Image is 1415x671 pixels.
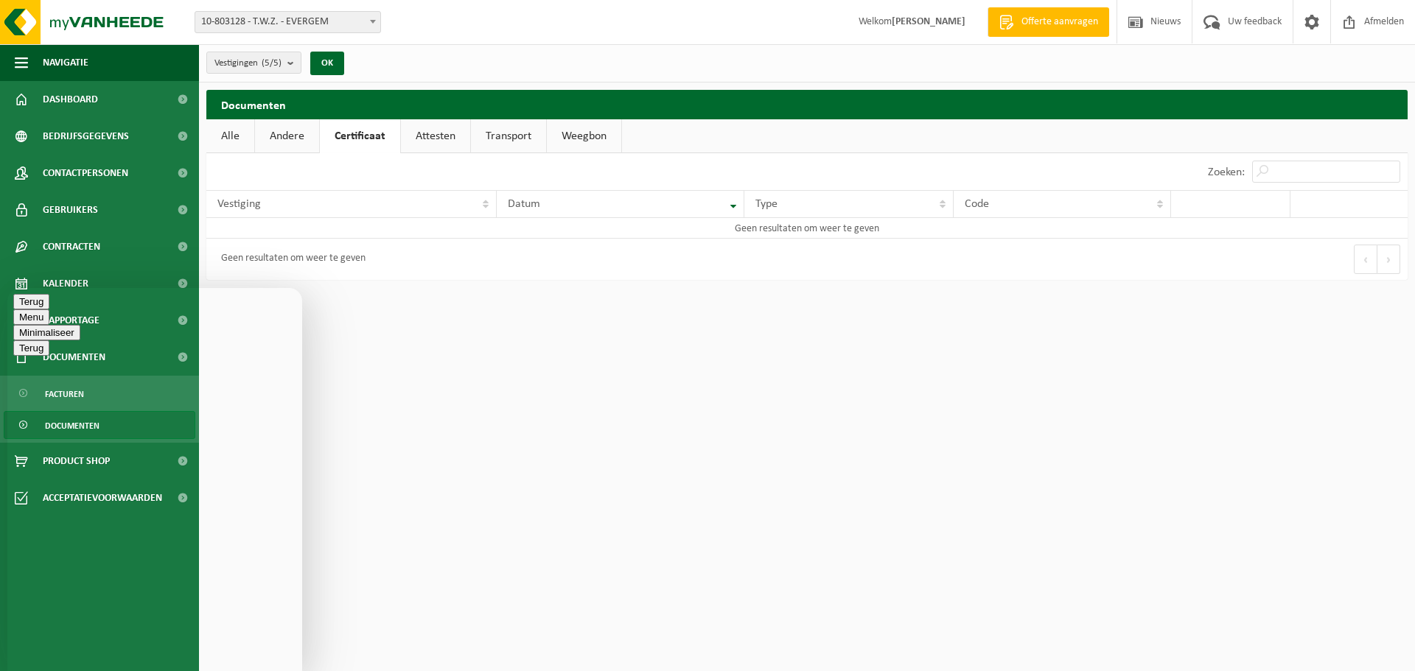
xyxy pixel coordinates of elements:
[508,198,540,210] span: Datum
[255,119,319,153] a: Andere
[43,118,129,155] span: Bedrijfsgegevens
[43,192,98,228] span: Gebruikers
[4,411,195,439] a: Documenten
[547,119,621,153] a: Weegbon
[43,155,128,192] span: Contactpersonen
[262,58,282,68] count: (5/5)
[43,44,88,81] span: Navigatie
[320,119,400,153] a: Certificaat
[310,52,344,75] button: OK
[43,265,88,302] span: Kalender
[1018,15,1102,29] span: Offerte aanvragen
[965,198,989,210] span: Code
[1354,245,1377,274] button: Previous
[755,198,778,210] span: Type
[471,119,546,153] a: Transport
[195,12,380,32] span: 10-803128 - T.W.Z. - EVERGEM
[206,218,1408,239] td: Geen resultaten om weer te geven
[401,119,470,153] a: Attesten
[206,119,254,153] a: Alle
[7,288,302,671] iframe: chat widget
[43,81,98,118] span: Dashboard
[214,246,366,273] div: Geen resultaten om weer te geven
[195,11,381,33] span: 10-803128 - T.W.Z. - EVERGEM
[1377,245,1400,274] button: Next
[217,198,261,210] span: Vestiging
[892,16,965,27] strong: [PERSON_NAME]
[43,228,100,265] span: Contracten
[206,52,301,74] button: Vestigingen(5/5)
[214,52,282,74] span: Vestigingen
[4,379,195,407] a: Facturen
[988,7,1109,37] a: Offerte aanvragen
[206,90,1408,119] h2: Documenten
[1208,166,1245,178] label: Zoeken:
